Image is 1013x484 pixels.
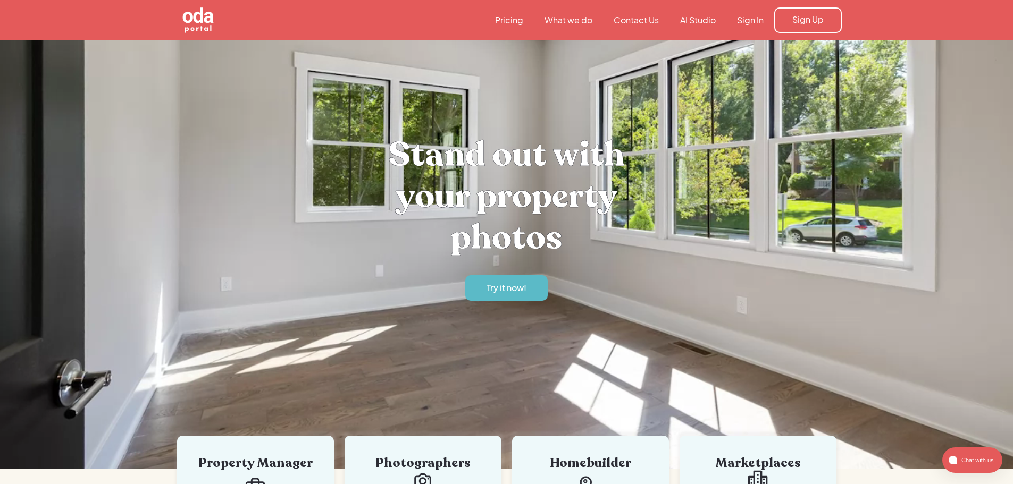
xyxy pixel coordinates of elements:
[957,454,996,466] span: Chat with us
[465,275,548,301] a: Try it now!
[942,447,1002,473] button: atlas-launcher
[361,457,485,470] div: Photographers
[696,457,821,470] div: Marketplaces
[172,6,273,34] a: home
[528,457,653,470] div: Homebuilder
[534,14,603,26] a: What we do
[774,7,842,33] a: Sign Up
[347,134,666,258] h1: Stand out with your property photos
[603,14,669,26] a: Contact Us
[487,282,526,294] div: Try it now!
[193,457,318,470] div: Property Manager
[669,14,726,26] a: AI Studio
[792,14,824,26] div: Sign Up
[726,14,774,26] a: Sign In
[484,14,534,26] a: Pricing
